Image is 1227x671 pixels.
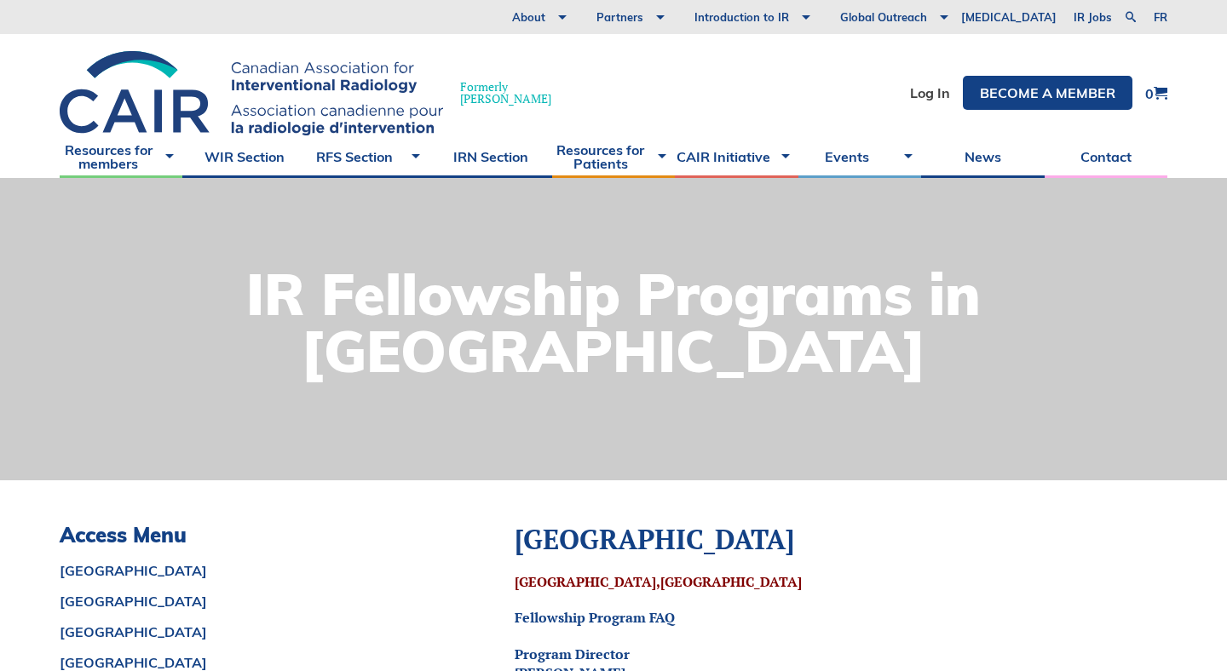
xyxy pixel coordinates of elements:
a: Log In [910,86,950,100]
a: Events [798,135,921,178]
a: [GEOGRAPHIC_DATA],[GEOGRAPHIC_DATA] [515,572,802,591]
a: [GEOGRAPHIC_DATA] [60,564,429,577]
a: Resources for members [60,135,182,178]
h3: Access Menu [60,523,429,548]
a: Resources for Patients [552,135,675,178]
a: fr [1154,12,1167,23]
b: [GEOGRAPHIC_DATA] [515,521,794,557]
a: 0 [1145,86,1167,100]
span: Formerly [PERSON_NAME] [460,81,551,105]
img: CIRA [60,51,443,135]
a: Become a member [963,76,1132,110]
a: CAIR Initiative [675,135,798,178]
a: [GEOGRAPHIC_DATA] [60,594,429,608]
a: Contact [1045,135,1167,178]
b: [GEOGRAPHIC_DATA], [515,572,660,591]
a: News [921,135,1044,178]
b: [GEOGRAPHIC_DATA] [660,572,802,591]
a: [GEOGRAPHIC_DATA] [60,625,429,639]
h1: IR Fellowship Programs in [GEOGRAPHIC_DATA] [17,266,1210,380]
a: RFS Section [306,135,429,178]
a: Fellowship Program FAQ [515,608,675,627]
a: [GEOGRAPHIC_DATA] [60,656,429,669]
a: IRN Section [429,135,551,178]
a: Formerly[PERSON_NAME] [60,51,568,135]
a: WIR Section [182,135,305,178]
